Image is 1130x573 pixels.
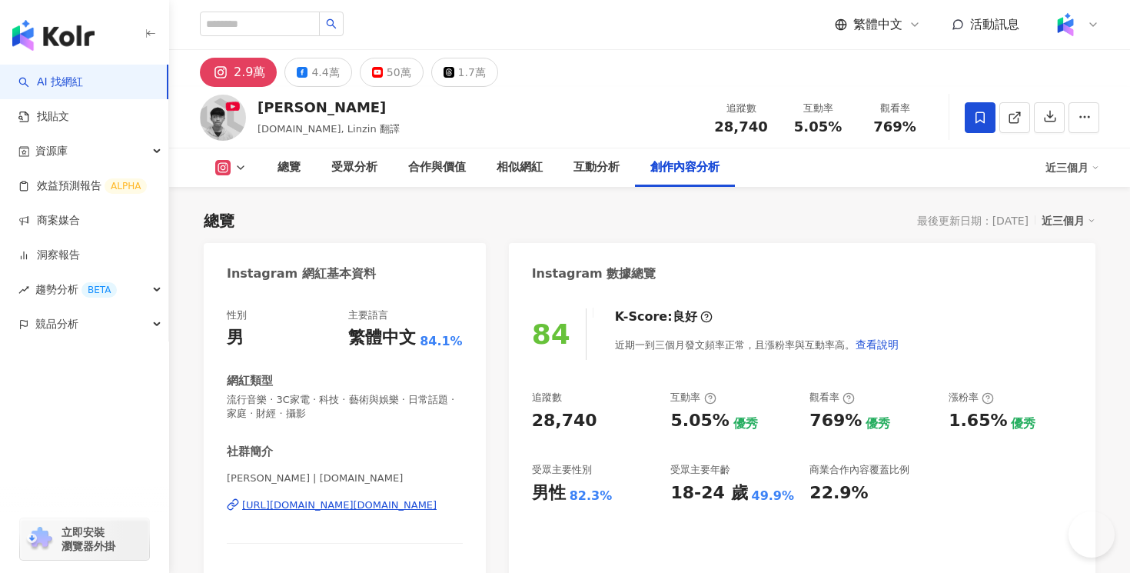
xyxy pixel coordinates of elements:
[18,109,69,125] a: 找貼文
[242,498,437,512] div: [URL][DOMAIN_NAME][DOMAIN_NAME]
[18,248,80,263] a: 洞察報告
[227,373,273,389] div: 網紅類型
[18,285,29,295] span: rise
[949,409,1007,433] div: 1.65%
[532,481,566,505] div: 男性
[458,62,486,83] div: 1.7萬
[532,463,592,477] div: 受眾主要性別
[348,308,388,322] div: 主要語言
[855,329,899,360] button: 查看說明
[1042,211,1095,231] div: 近三個月
[570,488,613,505] div: 82.3%
[360,58,424,87] button: 50萬
[234,62,265,83] div: 2.9萬
[348,326,416,350] div: 繁體中文
[1011,415,1035,432] div: 優秀
[227,265,376,282] div: Instagram 網紅基本資料
[204,210,234,232] div: 總覽
[18,178,147,194] a: 效益預測報告ALPHA
[670,463,730,477] div: 受眾主要年齡
[670,391,716,405] div: 互動率
[733,415,758,432] div: 優秀
[673,308,697,325] div: 良好
[866,101,924,116] div: 觀看率
[326,18,337,29] span: search
[856,338,899,351] span: 查看說明
[284,58,351,87] button: 4.4萬
[670,409,729,433] div: 5.05%
[258,123,400,135] span: [DOMAIN_NAME], Linzin 翻譯
[18,75,83,90] a: searchAI 找網紅
[258,98,400,117] div: [PERSON_NAME]
[794,119,842,135] span: 5.05%
[809,463,909,477] div: 商業合作內容覆蓋比例
[853,16,902,33] span: 繁體中文
[331,158,377,177] div: 受眾分析
[1045,155,1099,180] div: 近三個月
[809,391,855,405] div: 觀看率
[532,391,562,405] div: 追蹤數
[227,498,463,512] a: [URL][DOMAIN_NAME][DOMAIN_NAME]
[532,318,570,350] div: 84
[752,488,795,505] div: 49.9%
[714,118,767,135] span: 28,740
[650,158,720,177] div: 創作內容分析
[712,101,770,116] div: 追蹤數
[420,333,463,350] span: 84.1%
[227,444,273,460] div: 社群簡介
[809,481,868,505] div: 22.9%
[532,409,597,433] div: 28,740
[917,215,1029,227] div: 最後更新日期：[DATE]
[615,329,899,360] div: 近期一到三個月發文頻率正常，且漲粉率與互動率高。
[670,481,747,505] div: 18-24 歲
[35,307,78,341] span: 競品分析
[35,134,68,168] span: 資源庫
[81,282,117,298] div: BETA
[12,20,95,51] img: logo
[873,119,916,135] span: 769%
[789,101,847,116] div: 互動率
[200,58,277,87] button: 2.9萬
[497,158,543,177] div: 相似網紅
[1069,511,1115,558] iframe: Help Scout Beacon - Open
[949,391,994,405] div: 漲粉率
[311,62,339,83] div: 4.4萬
[227,393,463,421] span: 流行音樂 · 3C家電 · 科技 · 藝術與娛樂 · 日常話題 · 家庭 · 財經 · 攝影
[278,158,301,177] div: 總覽
[227,471,463,485] span: [PERSON_NAME] | [DOMAIN_NAME]
[25,527,55,551] img: chrome extension
[532,265,656,282] div: Instagram 數據總覽
[35,272,117,307] span: 趨勢分析
[227,308,247,322] div: 性別
[866,415,890,432] div: 優秀
[431,58,498,87] button: 1.7萬
[615,308,713,325] div: K-Score :
[408,158,466,177] div: 合作與價值
[387,62,411,83] div: 50萬
[809,409,862,433] div: 769%
[1051,10,1080,39] img: Kolr%20app%20icon%20%281%29.png
[970,17,1019,32] span: 活動訊息
[227,326,244,350] div: 男
[573,158,620,177] div: 互動分析
[61,525,115,553] span: 立即安裝 瀏覽器外掛
[18,213,80,228] a: 商案媒合
[20,518,149,560] a: chrome extension立即安裝 瀏覽器外掛
[200,95,246,141] img: KOL Avatar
